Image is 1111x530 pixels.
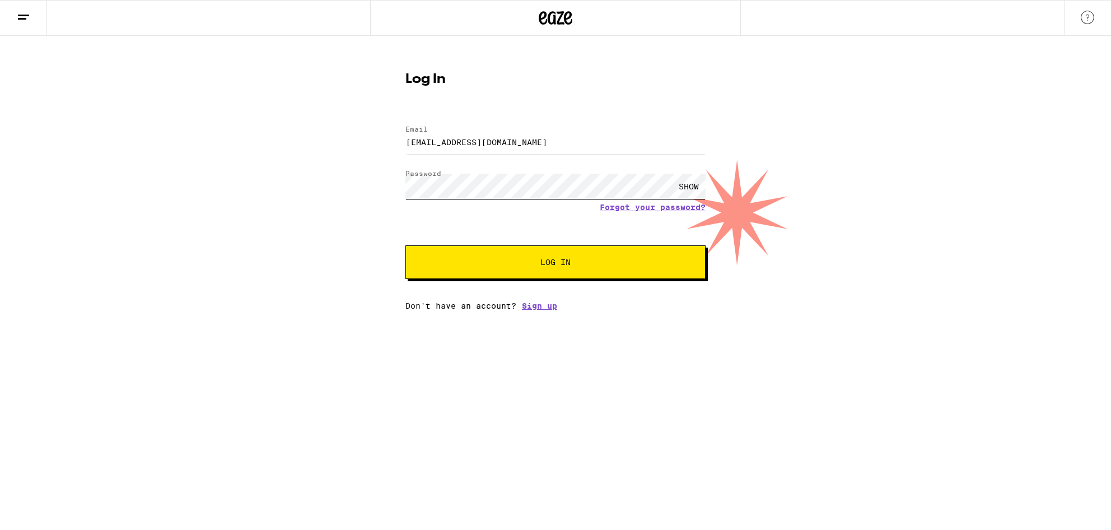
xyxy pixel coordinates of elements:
[672,174,706,199] div: SHOW
[405,245,706,279] button: Log In
[405,301,706,310] div: Don't have an account?
[7,8,81,17] span: Hi. Need any help?
[405,129,706,155] input: Email
[405,125,428,133] label: Email
[405,73,706,86] h1: Log In
[522,301,557,310] a: Sign up
[405,170,441,177] label: Password
[600,203,706,212] a: Forgot your password?
[540,258,571,266] span: Log In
